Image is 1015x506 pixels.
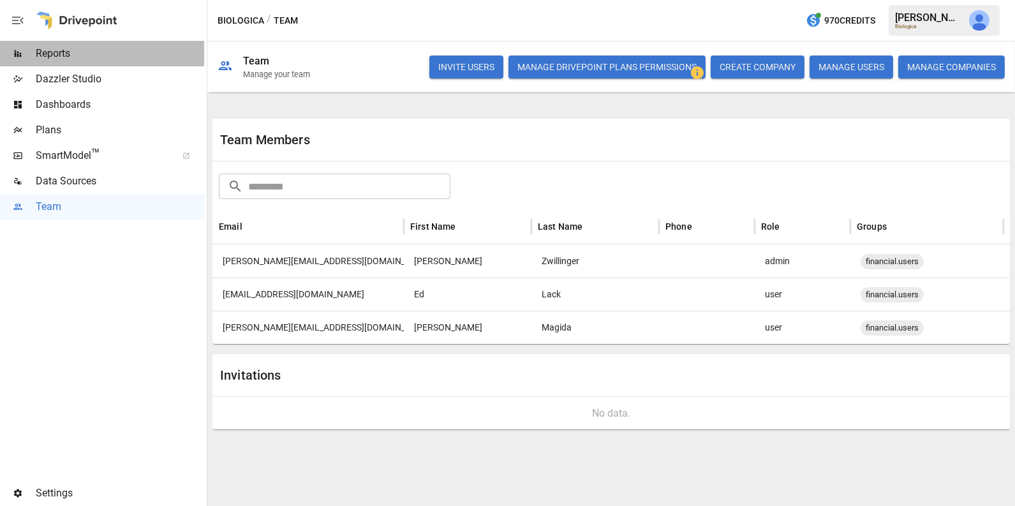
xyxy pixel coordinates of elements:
div: No data. [223,407,1000,419]
button: Manage Drivepoint Plans Permissions [508,56,706,78]
button: Sort [584,218,602,235]
div: Magida [531,311,659,344]
img: Julie Wilton [969,10,989,31]
span: financial.users [861,245,924,278]
span: financial.users [861,311,924,344]
div: admin [755,244,850,278]
button: Julie Wilton [961,3,997,38]
div: Brian [404,311,531,344]
button: Sort [457,218,475,235]
button: MANAGE USERS [810,56,893,78]
span: 970 Credits [824,13,875,29]
span: ™ [91,146,100,162]
span: Team [36,199,204,214]
div: Role [761,221,780,232]
div: Ed [404,278,531,311]
span: financial.users [861,278,924,311]
div: Joey [404,244,531,278]
div: Email [219,221,242,232]
div: user [755,278,850,311]
div: Last Name [538,221,583,232]
div: Zwillinger [531,244,659,278]
button: 970Credits [801,9,880,33]
div: / [267,13,271,29]
div: joey@biologica.com [212,244,404,278]
span: Plans [36,123,204,138]
div: ed@biologica.com [212,278,404,311]
div: Phone [665,221,692,232]
span: Dazzler Studio [36,71,204,87]
button: INVITE USERS [429,56,503,78]
div: First Name [410,221,456,232]
div: [PERSON_NAME] [895,11,961,24]
div: Team [243,55,270,67]
button: MANAGE COMPANIES [898,56,1005,78]
button: Biologica [218,13,264,29]
button: CREATE COMPANY [711,56,804,78]
span: SmartModel [36,148,168,163]
button: Sort [888,218,906,235]
span: Settings [36,486,204,501]
span: Data Sources [36,174,204,189]
button: Sort [244,218,262,235]
div: Groups [857,221,887,232]
div: Invitations [220,368,611,383]
button: Sort [782,218,799,235]
span: Reports [36,46,204,61]
div: brian@biologica.com [212,311,404,344]
div: Lack [531,278,659,311]
div: Biologica [895,24,961,29]
span: Dashboards [36,97,204,112]
div: Manage your team [243,70,310,79]
div: user [755,311,850,344]
button: Sort [693,218,711,235]
div: Team Members [220,132,611,147]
